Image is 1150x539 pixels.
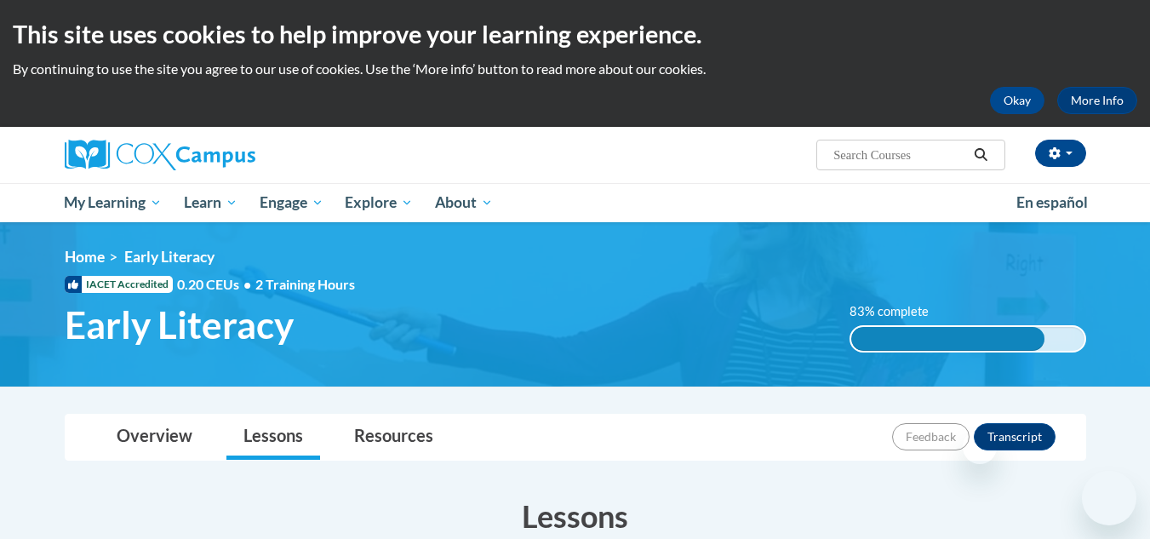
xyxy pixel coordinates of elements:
[851,327,1044,351] div: 83% complete
[65,276,173,293] span: IACET Accredited
[184,192,237,213] span: Learn
[65,140,255,170] img: Cox Campus
[243,276,251,292] span: •
[39,183,1112,222] div: Main menu
[13,60,1137,78] p: By continuing to use the site you agree to our use of cookies. Use the ‘More info’ button to read...
[65,248,105,266] a: Home
[13,17,1137,51] h2: This site uses cookies to help improve your learning experience.
[832,145,968,165] input: Search Courses
[177,275,255,294] span: 0.20 CEUs
[64,192,162,213] span: My Learning
[249,183,335,222] a: Engage
[424,183,504,222] a: About
[337,415,450,460] a: Resources
[334,183,424,222] a: Explore
[892,423,970,450] button: Feedback
[435,192,493,213] span: About
[990,87,1044,114] button: Okay
[1005,185,1099,221] a: En español
[65,140,388,170] a: Cox Campus
[100,415,209,460] a: Overview
[1016,193,1088,211] span: En español
[968,145,993,165] button: Search
[850,302,947,321] label: 83% complete
[173,183,249,222] a: Learn
[1057,87,1137,114] a: More Info
[1035,140,1086,167] button: Account Settings
[260,192,323,213] span: Engage
[963,430,997,464] iframe: Close message
[226,415,320,460] a: Lessons
[65,302,294,347] span: Early Literacy
[124,248,215,266] span: Early Literacy
[345,192,413,213] span: Explore
[255,276,355,292] span: 2 Training Hours
[974,423,1056,450] button: Transcript
[65,495,1086,537] h3: Lessons
[54,183,174,222] a: My Learning
[1082,471,1136,525] iframe: Button to launch messaging window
